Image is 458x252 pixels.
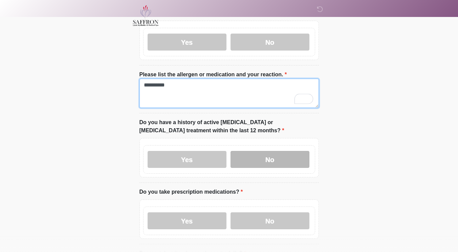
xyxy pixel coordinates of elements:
[133,5,159,26] img: Saffron Laser Aesthetics and Medical Spa Logo
[231,212,309,229] label: No
[139,79,319,108] textarea: To enrich screen reader interactions, please activate Accessibility in Grammarly extension settings
[231,34,309,51] label: No
[148,34,226,51] label: Yes
[139,188,243,196] label: Do you take prescription medications?
[148,151,226,168] label: Yes
[231,151,309,168] label: No
[139,71,287,79] label: Please list the allergen or medication and your reaction.
[148,212,226,229] label: Yes
[139,118,319,135] label: Do you have a history of active [MEDICAL_DATA] or [MEDICAL_DATA] treatment within the last 12 mon...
